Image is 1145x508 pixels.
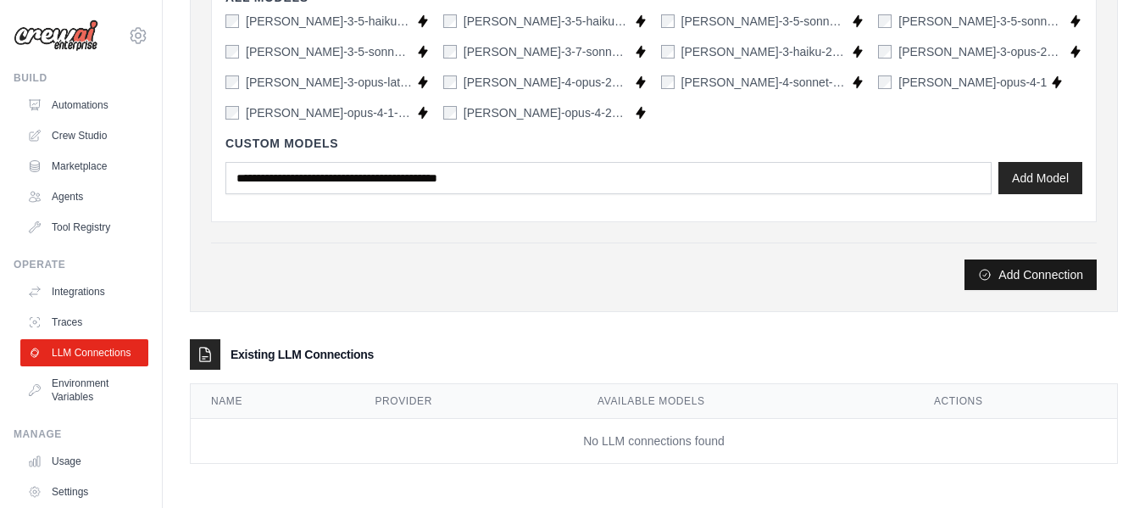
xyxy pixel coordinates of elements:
label: claude-4-sonnet-20250514 [681,74,848,91]
input: claude-3-7-sonnet-20250219 [443,45,457,59]
input: claude-4-opus-20250514 [443,75,457,89]
input: claude-3-opus-latest [225,75,239,89]
input: claude-opus-4-1 [878,75,892,89]
label: claude-3-haiku-20240307 [681,43,848,60]
input: claude-3-haiku-20240307 [661,45,675,59]
label: claude-opus-4-20250514 [464,104,631,121]
h3: Existing LLM Connections [231,346,374,363]
div: Operate [14,258,148,271]
a: Usage [20,448,148,475]
th: Available Models [577,384,914,419]
a: Marketplace [20,153,148,180]
input: claude-4-sonnet-20250514 [661,75,675,89]
th: Name [191,384,354,419]
input: claude-opus-4-1-20250805 [225,106,239,120]
th: Provider [354,384,577,419]
a: Agents [20,183,148,210]
input: claude-3-5-haiku-20241022 [225,14,239,28]
input: claude-opus-4-20250514 [443,106,457,120]
label: claude-3-5-haiku-latest [464,13,631,30]
a: Crew Studio [20,122,148,149]
td: No LLM connections found [191,419,1117,464]
a: Integrations [20,278,148,305]
label: claude-3-5-sonnet-20241022 [898,13,1065,30]
input: claude-3-opus-20240229 [878,45,892,59]
input: claude-3-5-sonnet-latest [225,45,239,59]
label: claude-3-5-sonnet-latest [246,43,413,60]
button: Add Connection [964,260,1097,290]
label: claude-3-5-sonnet-20240620 [681,13,848,30]
label: claude-3-opus-latest [246,74,413,91]
a: Traces [20,309,148,336]
th: Actions [914,384,1117,419]
label: claude-3-5-haiku-20241022 [246,13,413,30]
a: LLM Connections [20,339,148,366]
input: claude-3-5-sonnet-20240620 [661,14,675,28]
div: Manage [14,427,148,441]
label: claude-opus-4-1-20250805 [246,104,413,121]
input: claude-3-5-sonnet-20241022 [878,14,892,28]
input: claude-3-5-haiku-latest [443,14,457,28]
label: claude-3-opus-20240229 [898,43,1065,60]
a: Automations [20,92,148,119]
label: claude-3-7-sonnet-20250219 [464,43,631,60]
label: claude-4-opus-20250514 [464,74,631,91]
a: Environment Variables [20,370,148,410]
img: Logo [14,20,98,52]
h4: Custom Models [225,135,1082,152]
a: Tool Registry [20,214,148,241]
div: Build [14,71,148,85]
label: claude-opus-4-1 [898,74,1047,91]
a: Settings [20,478,148,505]
button: Add Model [998,162,1082,194]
